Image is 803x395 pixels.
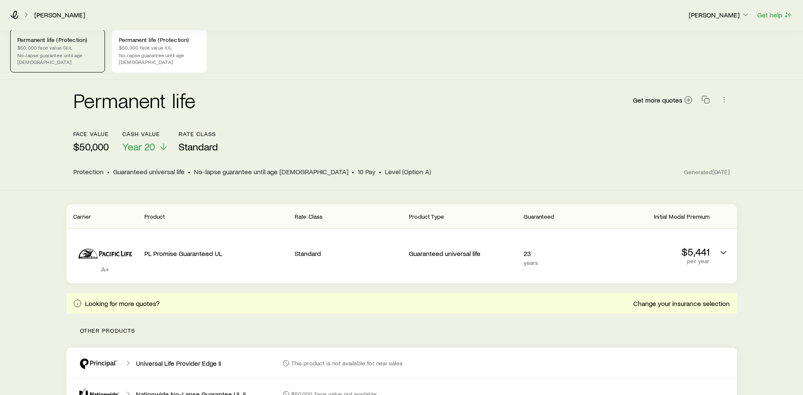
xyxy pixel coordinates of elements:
span: • [188,167,190,176]
p: Looking for more quotes? [85,299,160,308]
a: Change your insurance selection [633,300,730,308]
span: Rate Class [295,213,323,220]
h2: Permanent life [73,90,196,110]
button: Cash ValueYear 20 [122,131,168,153]
button: Rate ClassStandard [179,131,218,153]
p: $50,000 [73,141,109,153]
span: Get more quotes [633,97,682,103]
span: Guaranteed universal life [113,167,185,176]
a: Permanent life (Protection)$50,000 face value IULNo-lapse guarantee until age [DEMOGRAPHIC_DATA] [112,29,207,72]
p: 23 [524,249,596,258]
p: No-lapse guarantee until age [DEMOGRAPHIC_DATA] [119,52,199,65]
span: Standard [179,141,218,153]
span: 10 Pay [358,167,375,176]
span: Product Type [409,213,444,220]
p: Universal Life Provider Edge II [136,359,221,367]
span: • [352,167,354,176]
p: [PERSON_NAME] [689,11,750,19]
button: Get help [757,10,793,20]
button: [PERSON_NAME] [688,10,750,20]
span: No-lapse guarantee until age [DEMOGRAPHIC_DATA] [194,167,348,176]
p: Permanent life (Protection) [119,36,199,43]
span: Level (Option A) [385,167,431,176]
span: Protection [73,167,104,176]
p: years [524,259,596,266]
a: Get more quotes [632,95,693,105]
p: No-lapse guarantee until age [DEMOGRAPHIC_DATA] [17,52,98,65]
div: Permanent quotes [66,204,737,283]
p: This product is not available for new sales [291,360,403,367]
p: $50,000 face value IUL [119,44,199,51]
p: Standard [295,249,402,258]
span: Initial Modal Premium [654,213,709,220]
span: Carrier [73,213,91,220]
p: face value [73,131,109,137]
span: • [107,167,110,176]
p: $50,000 face value GUL [17,44,98,51]
p: Rate Class [179,131,218,137]
span: • [379,167,381,176]
span: Year 20 [122,141,155,153]
a: [PERSON_NAME] [34,11,86,19]
p: A+ [73,265,138,273]
span: Product [144,213,165,220]
span: Guaranteed [524,213,555,220]
span: [DATE] [712,168,730,176]
p: PL Promise Guaranteed UL [144,249,288,258]
p: Other products [66,314,737,348]
a: Permanent life (Protection)$50,000 face value GULNo-lapse guarantee until age [DEMOGRAPHIC_DATA] [10,29,105,72]
p: Guaranteed universal life [409,249,516,258]
p: $5,441 [602,246,709,258]
p: per year [602,258,709,264]
p: Permanent life (Protection) [17,36,98,43]
p: Cash Value [122,131,168,137]
span: Generated [684,168,730,176]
